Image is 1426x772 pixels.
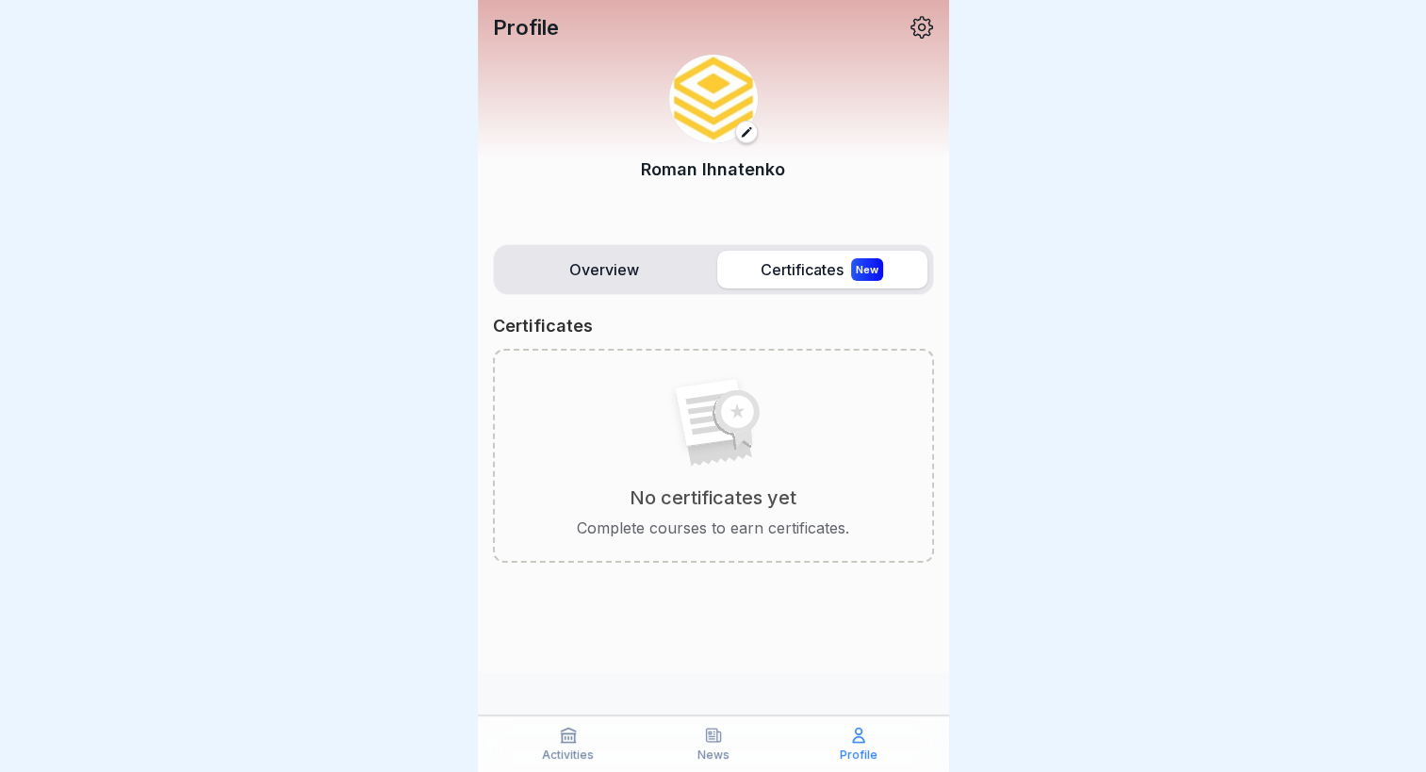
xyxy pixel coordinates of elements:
img: lqzj4kuucpkhnephc2ru2o4z.png [669,55,758,143]
p: Profile [493,15,559,40]
p: Certificates [493,315,593,337]
p: Profile [840,748,877,762]
p: Activities [542,748,594,762]
label: Certificates [717,251,927,288]
p: Roman Ihnatenko [641,156,785,182]
p: No certificates yet [630,485,796,510]
p: News [697,748,729,762]
label: Overview [500,251,710,288]
div: New [851,258,883,281]
p: Complete courses to earn certificates. [577,517,849,538]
